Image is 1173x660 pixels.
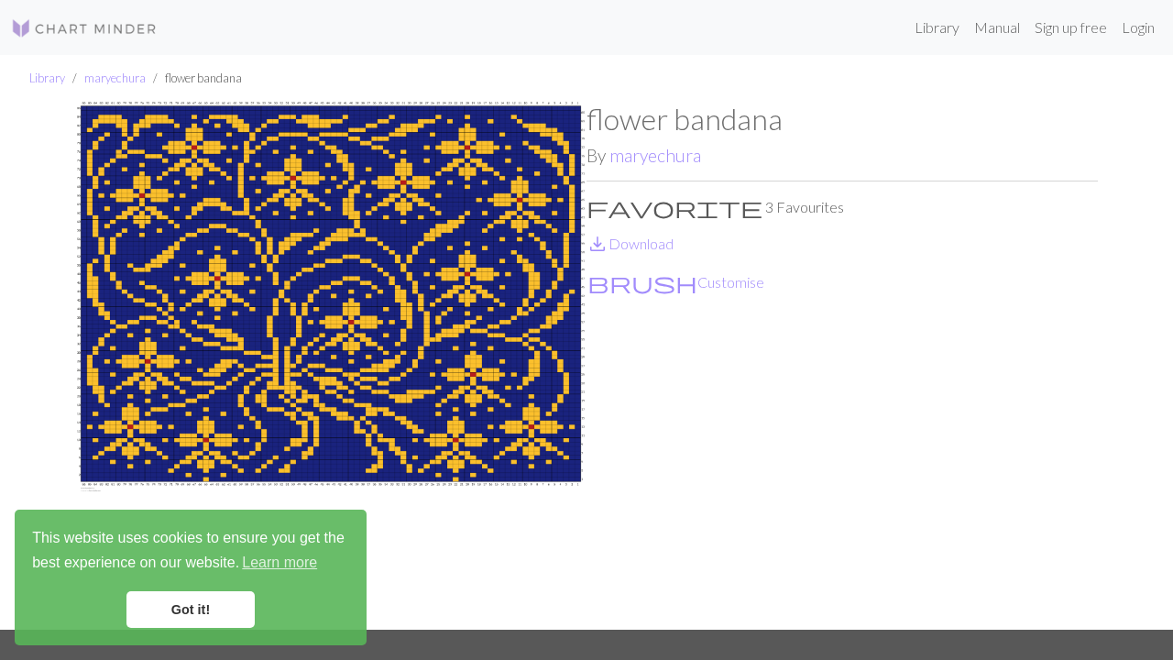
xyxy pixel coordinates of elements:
a: Library [907,9,967,46]
div: cookieconsent [15,510,367,645]
a: Sign up free [1027,9,1114,46]
span: This website uses cookies to ensure you get the best experience on our website. [32,527,349,577]
a: dismiss cookie message [126,591,255,628]
i: Customise [587,271,697,293]
i: Download [586,233,608,255]
li: flower bandana [146,70,242,87]
span: favorite [586,194,762,220]
i: Favourite [586,196,762,218]
a: Login [1114,9,1162,46]
a: learn more about cookies [239,549,320,577]
a: maryechura [609,145,701,166]
h1: flower bandana [586,102,1098,137]
p: 3 Favourites [586,196,1098,218]
h2: By [586,145,1098,166]
a: DownloadDownload [586,235,674,252]
img: Logo [11,17,158,39]
span: brush [587,269,697,295]
span: save_alt [586,231,608,257]
a: Manual [967,9,1027,46]
a: maryechura [84,71,146,85]
img: forest bandana [75,102,586,630]
a: Library [29,71,65,85]
button: CustomiseCustomise [586,270,765,294]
